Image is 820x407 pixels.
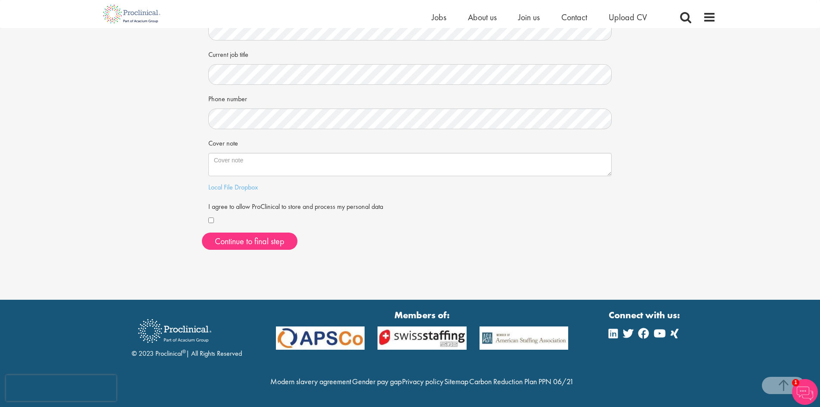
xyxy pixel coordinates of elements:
img: Proclinical Recruitment [132,313,218,349]
div: © 2023 Proclinical | All Rights Reserved [132,313,242,359]
iframe: reCAPTCHA [6,375,116,401]
span: 1 [792,379,799,386]
a: Local File [208,183,233,192]
button: Continue to final step [202,233,297,250]
strong: Members of: [276,308,569,322]
img: APSCo [269,326,371,350]
label: Cover note [208,136,238,149]
a: Modern slavery agreement [270,376,351,386]
a: Jobs [432,12,446,23]
img: APSCo [473,326,575,350]
a: Dropbox [235,183,258,192]
a: Sitemap [444,376,468,386]
a: Privacy policy [402,376,443,386]
strong: Connect with us: [609,308,682,322]
a: About us [468,12,497,23]
a: Gender pay gap [352,376,402,386]
a: Carbon Reduction Plan PPN 06/21 [469,376,574,386]
a: Join us [518,12,540,23]
sup: ® [182,348,186,355]
label: Phone number [208,91,247,104]
img: Chatbot [792,379,818,405]
a: Contact [561,12,587,23]
a: Upload CV [609,12,647,23]
label: I agree to allow ProClinical to store and process my personal data [208,199,383,212]
label: Current job title [208,47,248,60]
img: APSCo [371,326,473,350]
